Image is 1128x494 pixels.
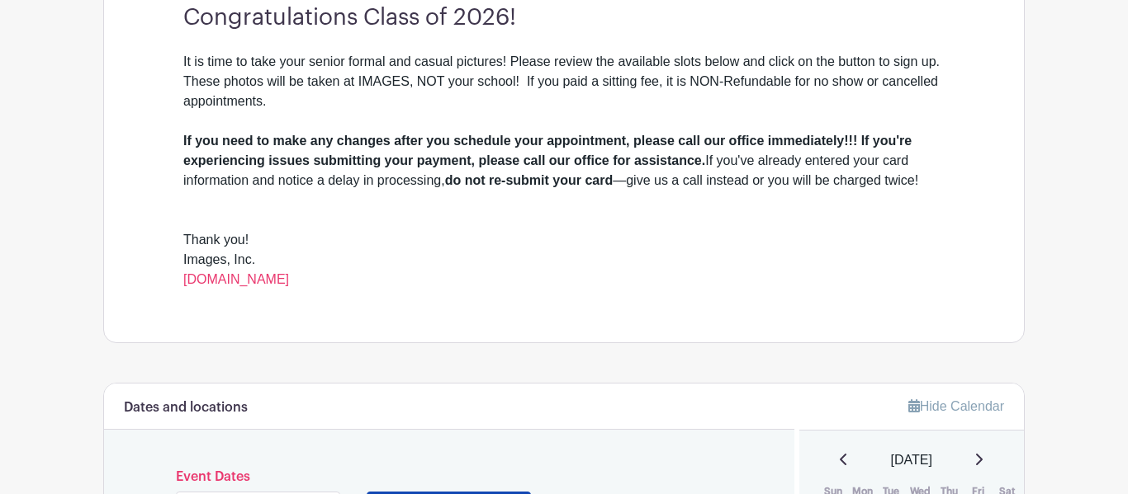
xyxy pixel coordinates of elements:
[891,450,932,470] span: [DATE]
[183,230,945,250] div: Thank you!
[183,272,289,286] a: [DOMAIN_NAME]
[183,131,945,191] div: If you've already entered your card information and notice a delay in processing, —give us a call...
[173,469,726,485] h6: Event Dates
[445,173,614,187] strong: do not re-submit your card
[183,134,912,167] strong: If you need to make any changes after you schedule your appointment, please call our office immed...
[183,52,945,111] div: It is time to take your senior formal and casual pictures! Please review the available slots belo...
[908,399,1004,413] a: Hide Calendar
[183,4,945,32] h3: Congratulations Class of 2026!
[183,250,945,289] div: Images, Inc.
[124,400,248,416] h6: Dates and locations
